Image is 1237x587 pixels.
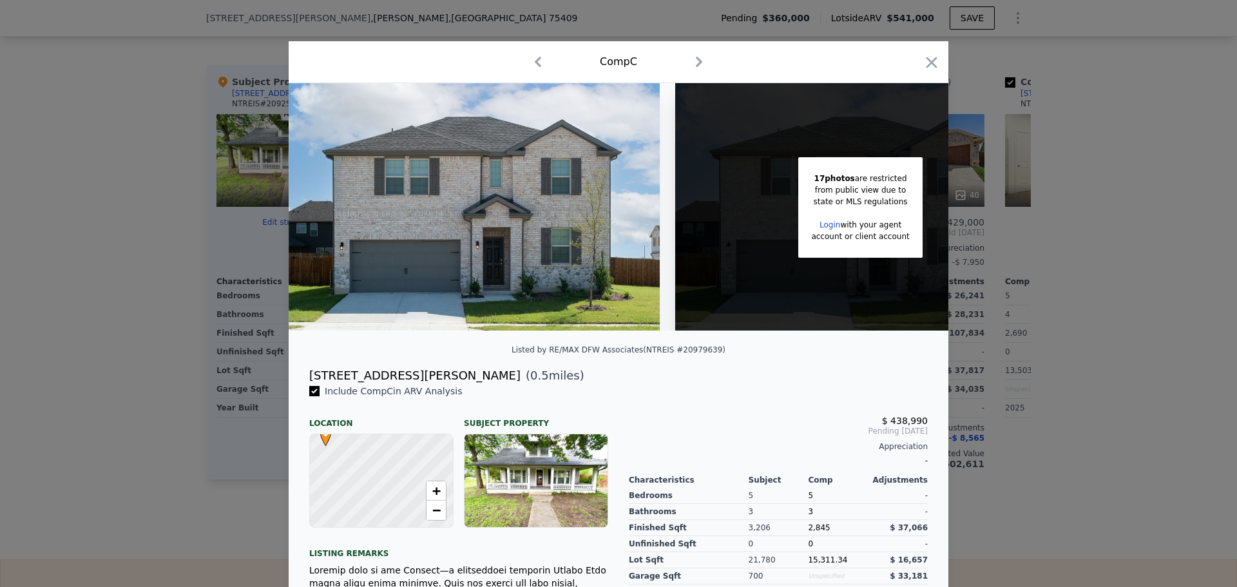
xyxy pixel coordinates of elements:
span: • [317,425,334,444]
div: Location [309,408,454,428]
div: Subject [749,475,809,485]
div: Comp [808,475,868,485]
span: with your agent [840,220,901,229]
div: - [868,488,928,504]
div: from public view due to [811,184,909,196]
span: 17 photos [814,174,855,183]
span: 2,845 [808,523,830,532]
div: account or client account [811,231,909,242]
span: ( miles) [521,367,584,385]
div: Subject Property [464,408,608,428]
span: $ 438,990 [882,416,928,426]
div: are restricted [811,173,909,184]
span: 15,311.34 [808,555,847,564]
div: - [868,504,928,520]
div: state or MLS regulations [811,196,909,207]
div: 0 [749,536,809,552]
a: Login [820,220,840,229]
div: - [868,536,928,552]
div: Listed by RE/MAX DFW Associates (NTREIS #20979639) [512,345,725,354]
span: $ 37,066 [890,523,928,532]
span: + [432,483,441,499]
div: Lot Sqft [629,552,749,568]
div: 5 [749,488,809,504]
div: Bedrooms [629,488,749,504]
div: [STREET_ADDRESS][PERSON_NAME] [309,367,521,385]
div: 700 [749,568,809,584]
div: 3,206 [749,520,809,536]
div: Appreciation [629,441,928,452]
span: $ 33,181 [890,572,928,581]
div: Garage Sqft [629,568,749,584]
img: Property Img [289,83,660,331]
span: 0.5 [530,369,549,382]
div: Unfinished Sqft [629,536,749,552]
span: Include Comp C in ARV Analysis [320,386,468,396]
div: • [317,428,325,436]
span: Pending [DATE] [629,426,928,436]
div: Adjustments [868,475,928,485]
div: 3 [749,504,809,520]
div: 21,780 [749,552,809,568]
span: $ 16,657 [890,555,928,564]
div: Unspecified [808,568,868,584]
span: 5 [808,491,813,500]
div: Comp C [600,54,637,70]
div: Listing remarks [309,538,608,559]
div: Bathrooms [629,504,749,520]
a: Zoom out [427,501,446,520]
a: Zoom in [427,481,446,501]
span: − [432,502,441,518]
div: Characteristics [629,475,749,485]
div: 3 [808,504,868,520]
div: Finished Sqft [629,520,749,536]
span: 0 [808,539,813,548]
div: - [629,452,928,470]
